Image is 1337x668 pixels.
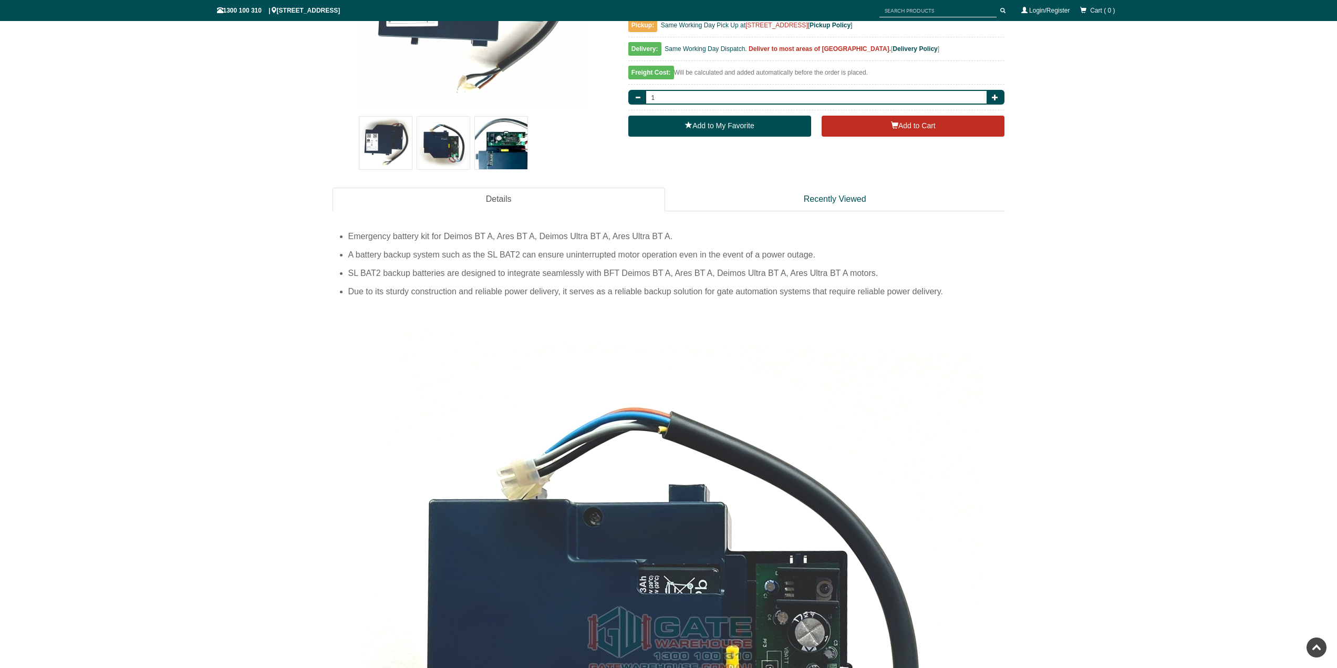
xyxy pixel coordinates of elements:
[348,245,1005,264] li: A battery backup system such as the SL BAT2 can ensure uninterrupted motor operation even in the ...
[417,117,470,169] img: BFT Genuine SL BAT2 Battery Backup Kit for Sliding Motor DEIMOS (A400 / A600) / ARES
[1127,387,1337,631] iframe: LiveChat chat widget
[628,43,1005,61] div: [ ]
[348,282,1005,301] li: Due to its sturdy construction and reliable power delivery, it serves as a reliable backup soluti...
[879,4,997,17] input: SEARCH PRODUCTS
[359,117,412,169] img: BFT Genuine SL BAT2 Battery Backup Kit for Sliding Motor DEIMOS (A400 / A600) / ARES
[661,22,853,29] span: Same Working Day Pick Up at [ ]
[893,45,937,53] a: Delivery Policy
[822,116,1004,137] button: Add to Cart
[749,45,891,53] b: Deliver to most areas of [GEOGRAPHIC_DATA].
[1090,7,1115,14] span: Cart ( 0 )
[665,188,1005,211] a: Recently Viewed
[665,45,747,53] span: Same Working Day Dispatch.
[628,42,661,56] span: Delivery:
[745,22,808,29] a: [STREET_ADDRESS]
[628,66,674,79] span: Freight Cost:
[628,18,657,32] span: Pickup:
[628,66,1005,85] div: Will be calculated and added automatically before the order is placed.
[217,7,340,14] span: 1300 100 310 | [STREET_ADDRESS]
[475,117,527,169] img: BFT Genuine SL BAT2 Battery Backup Kit for Sliding Motor DEIMOS (A400 / A600) / ARES
[628,116,811,137] a: Add to My Favorite
[348,264,1005,282] li: SL BAT2 backup batteries are designed to integrate seamlessly with BFT Deimos BT A, Ares BT A, De...
[1029,7,1070,14] a: Login/Register
[810,22,851,29] a: Pickup Policy
[333,188,665,211] a: Details
[348,227,1005,245] li: Emergency battery kit for Deimos BT A, Ares BT A, Deimos Ultra BT A, Ares Ultra BT A.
